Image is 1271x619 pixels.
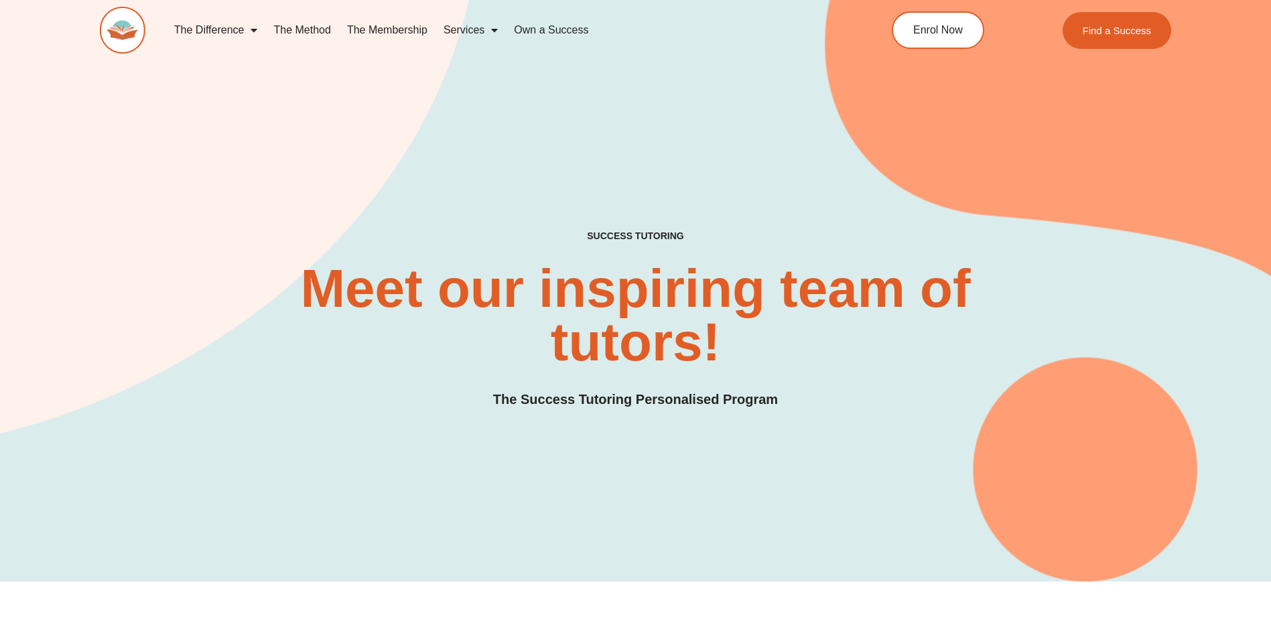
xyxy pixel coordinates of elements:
a: The Method [265,15,338,46]
span: Enrol Now [913,25,963,36]
h2: Meet our inspiring team of tutors! [277,262,995,369]
a: Services [436,15,506,46]
a: Enrol Now [892,11,984,49]
h4: SUCCESS TUTORING​ [477,230,795,242]
a: Own a Success [506,15,596,46]
span: Find a Success [1083,25,1152,36]
h3: The Success Tutoring Personalised Program [493,389,778,410]
a: The Difference [166,15,266,46]
nav: Menu [166,15,831,46]
a: Find a Success [1063,12,1172,49]
a: The Membership [339,15,436,46]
